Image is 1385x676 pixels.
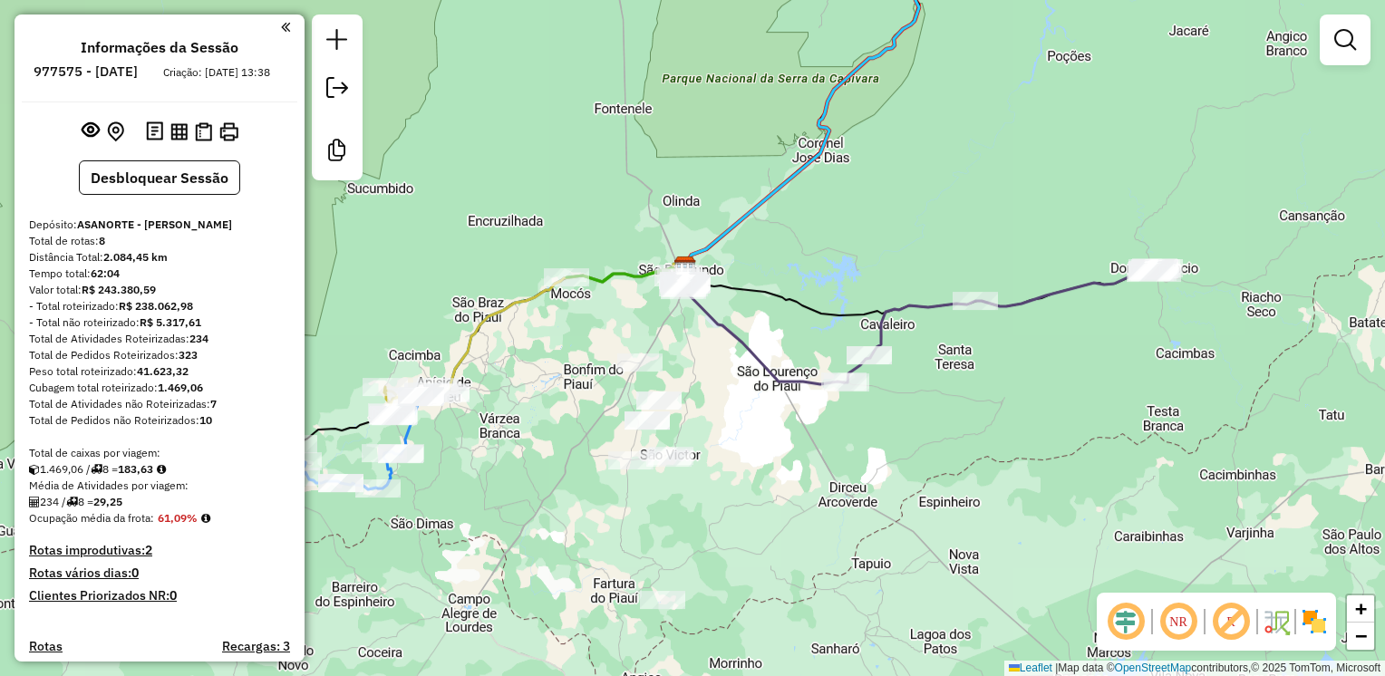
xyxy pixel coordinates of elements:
[29,347,290,363] div: Total de Pedidos Roteirizados:
[66,497,78,507] i: Total de rotas
[157,464,166,475] i: Meta Caixas/viagem: 1,00 Diferença: 182,63
[29,445,290,461] div: Total de caixas por viagem:
[625,411,670,430] div: Atividade não roteirizada - EDIVA PEREIRA DOS SA
[103,118,128,146] button: Centralizar mapa no depósito ou ponto de apoio
[82,283,156,296] strong: R$ 243.380,59
[1209,600,1253,643] span: Exibir rótulo
[29,217,290,233] div: Depósito:
[210,397,217,410] strong: 7
[167,119,191,143] button: Visualizar relatório de Roteirização
[199,413,212,427] strong: 10
[1355,597,1367,620] span: +
[673,256,697,279] img: ASANORTE - SAO RAIMUNDO
[103,250,168,264] strong: 2.084,45 km
[29,494,290,510] div: 234 / 8 =
[77,217,232,231] strong: ASANORTE - [PERSON_NAME]
[158,511,198,525] strong: 61,09%
[91,464,102,475] i: Total de rotas
[201,513,210,524] em: Média calculada utilizando a maior ocupação (%Peso ou %Cubagem) de cada rota da sessão. Rotas cro...
[1347,623,1374,650] a: Zoom out
[640,591,685,609] div: Atividade não roteirizada - BAR DO ACASSIO
[142,118,167,146] button: Logs desbloquear sessão
[179,348,198,362] strong: 323
[29,314,290,331] div: - Total não roteirizado:
[319,70,355,111] a: Exportar sessão
[29,298,290,314] div: - Total roteirizado:
[78,117,103,146] button: Exibir sessão original
[29,363,290,380] div: Peso total roteirizado:
[29,249,290,266] div: Distância Total:
[29,464,40,475] i: Cubagem total roteirizado
[29,588,290,604] h4: Clientes Priorizados NR:
[1355,624,1367,647] span: −
[29,565,290,581] h4: Rotas vários dias:
[156,64,277,81] div: Criação: [DATE] 13:38
[29,233,290,249] div: Total de rotas:
[169,587,177,604] strong: 0
[91,266,120,280] strong: 62:04
[1004,661,1385,676] div: Map data © contributors,© 2025 TomTom, Microsoft
[29,412,290,429] div: Total de Pedidos não Roteirizados:
[29,497,40,507] i: Total de Atividades
[1262,607,1291,636] img: Fluxo de ruas
[81,39,238,56] h4: Informações da Sessão
[608,451,654,469] div: Atividade não roteirizada - JOSE NILTON FERREIRA
[119,299,193,313] strong: R$ 238.062,98
[29,639,63,654] a: Rotas
[29,511,154,525] span: Ocupação média da frota:
[118,462,153,476] strong: 183,63
[29,461,290,478] div: 1.469,06 / 8 =
[29,478,290,494] div: Média de Atividades por viagem:
[281,16,290,37] a: Clique aqui para minimizar o painel
[145,542,152,558] strong: 2
[29,396,290,412] div: Total de Atividades não Roteirizadas:
[1104,600,1148,643] span: Ocultar deslocamento
[140,315,201,329] strong: R$ 5.317,61
[319,22,355,63] a: Nova sessão e pesquisa
[1055,662,1058,674] span: |
[29,380,290,396] div: Cubagem total roteirizado:
[222,639,290,654] h4: Recargas: 3
[617,353,663,372] div: Atividade não roteirizada - ALMIR RIBEIRO PAES
[646,449,692,467] div: Atividade não roteirizada - DONATO RIBEIRO DA SI
[648,447,693,465] div: Atividade não roteirizada - FABIO DE JESUS EVANG
[216,119,242,145] button: Imprimir Rotas
[1115,662,1192,674] a: OpenStreetMap
[1009,662,1052,674] a: Leaflet
[1157,600,1200,643] span: Ocultar NR
[99,234,105,247] strong: 8
[191,119,216,145] button: Visualizar Romaneio
[34,63,138,80] h6: 977575 - [DATE]
[29,282,290,298] div: Valor total:
[29,543,290,558] h4: Rotas improdutivas:
[158,381,203,394] strong: 1.469,06
[137,364,189,378] strong: 41.623,32
[93,495,122,508] strong: 29,25
[1347,595,1374,623] a: Zoom in
[131,565,139,581] strong: 0
[1300,607,1329,636] img: Exibir/Ocultar setores
[29,331,290,347] div: Total de Atividades Roteirizadas:
[636,391,682,410] div: Atividade não roteirizada - LINDOMAR DE CASTRO M
[1327,22,1363,58] a: Exibir filtros
[29,266,290,282] div: Tempo total:
[79,160,240,195] button: Desbloquear Sessão
[189,332,208,345] strong: 234
[319,132,355,173] a: Criar modelo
